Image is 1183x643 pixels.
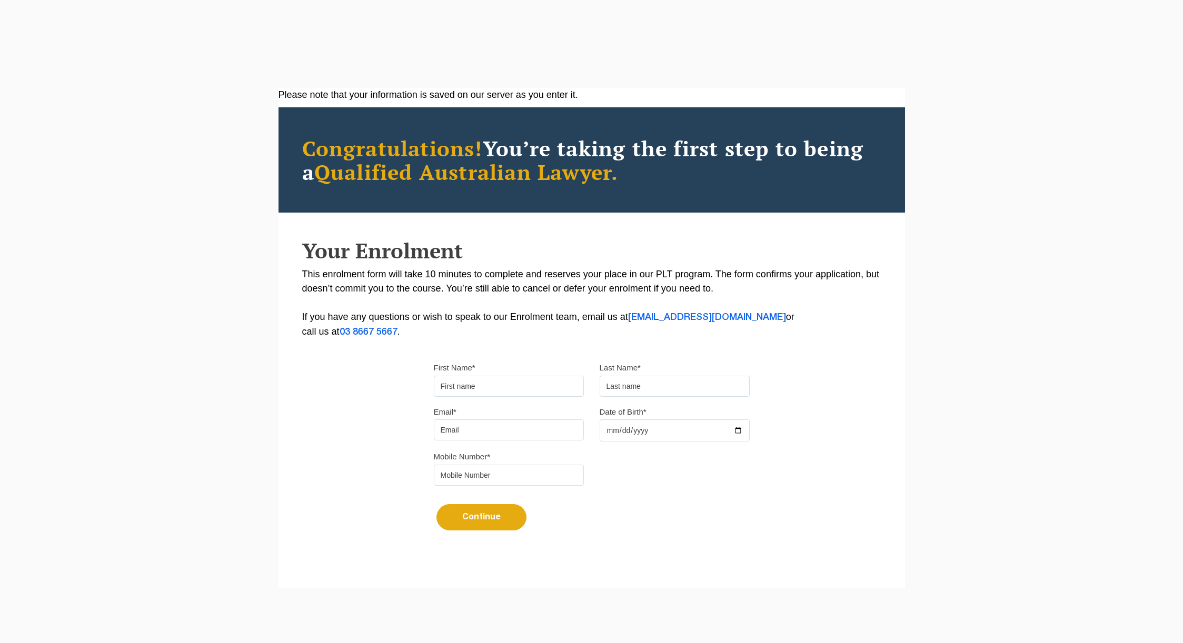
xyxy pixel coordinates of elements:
[279,88,905,102] div: Please note that your information is saved on our server as you enter it.
[436,504,526,530] button: Continue
[302,239,881,262] h2: Your Enrolment
[600,407,647,417] label: Date of Birth*
[434,363,475,373] label: First Name*
[600,376,750,397] input: Last name
[314,158,619,186] span: Qualified Australian Lawyer.
[628,313,786,321] a: [EMAIL_ADDRESS][DOMAIN_NAME]
[302,136,881,184] h2: You’re taking the first step to being a
[302,267,881,339] p: This enrolment form will take 10 minutes to complete and reserves your place in our PLT program. ...
[434,419,584,440] input: Email
[434,376,584,397] input: First name
[302,134,483,162] span: Congratulations!
[340,328,397,336] a: 03 8667 5667
[600,363,641,373] label: Last Name*
[434,407,456,417] label: Email*
[434,451,491,462] label: Mobile Number*
[434,465,584,486] input: Mobile Number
